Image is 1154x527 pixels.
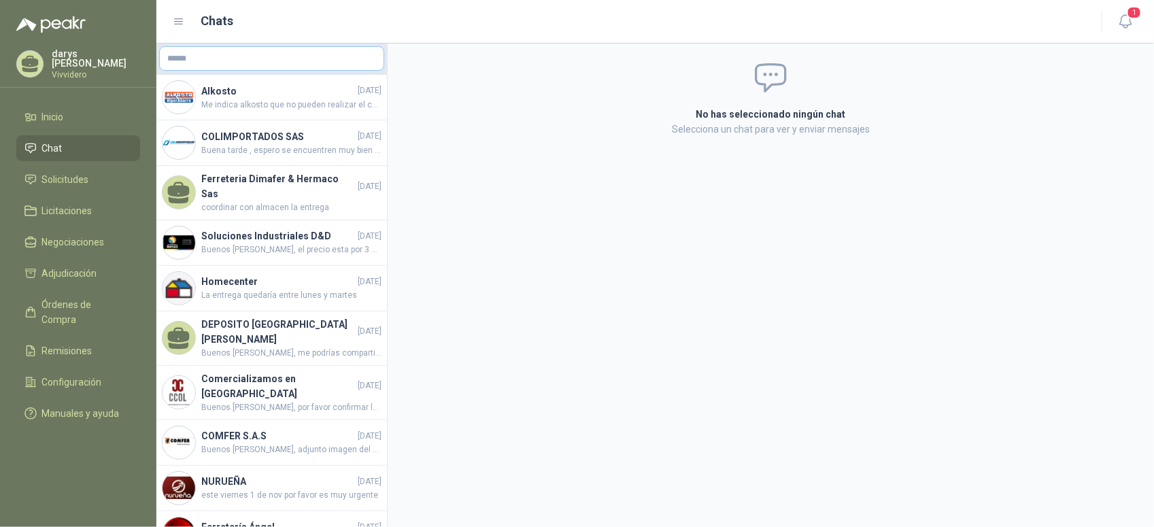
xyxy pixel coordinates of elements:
span: [DATE] [358,325,381,338]
span: Inicio [42,109,64,124]
a: Ferreteria Dimafer & Hermaco Sas[DATE]coordinar con almacen la entrega [156,166,387,220]
a: Inicio [16,104,140,130]
span: [DATE] [358,130,381,143]
span: Buena tarde , espero se encuentren muy bien , el motivo por el cual le escribo es para informarle... [201,144,381,157]
img: Company Logo [163,472,195,505]
span: [DATE] [358,475,381,488]
h1: Chats [201,12,234,31]
span: La entrega quedaría entre lunes y martes [201,289,381,302]
a: Company LogoCOLIMPORTADOS SAS[DATE]Buena tarde , espero se encuentren muy bien , el motivo por el... [156,120,387,166]
span: Órdenes de Compra [42,297,127,327]
span: Solicitudes [42,172,89,187]
span: [DATE] [358,230,381,243]
h4: COLIMPORTADOS SAS [201,129,355,144]
h4: Ferreteria Dimafer & Hermaco Sas [201,171,355,201]
h2: No has seleccionado ningún chat [534,107,1008,122]
img: Company Logo [163,426,195,459]
span: 1 [1127,6,1142,19]
span: [DATE] [358,275,381,288]
p: Selecciona un chat para ver y enviar mensajes [534,122,1008,137]
span: Negociaciones [42,235,105,250]
a: Company LogoSoluciones Industriales D&D[DATE]Buenos [PERSON_NAME], el precio esta por 3 metros.. [156,220,387,266]
span: [DATE] [358,379,381,392]
p: Vivvidero [52,71,140,79]
img: Company Logo [163,376,195,409]
img: Logo peakr [16,16,86,33]
span: Buenos [PERSON_NAME], por favor confirmar la referencia adjudicada. Es la de la imagen adjunta. [201,401,381,414]
span: Buenos [PERSON_NAME], el precio esta por 3 metros.. [201,243,381,256]
a: Company LogoAlkosto[DATE]Me indica alkosto que no pueden realizar el cambio para entregar el sába... [156,75,387,120]
a: Chat [16,135,140,161]
a: Company LogoCOMFER S.A.S[DATE]Buenos [PERSON_NAME], adjunto imagen del producto. [156,420,387,466]
h4: NURUEÑA [201,474,355,489]
a: Adjudicación [16,260,140,286]
a: DEPOSITO [GEOGRAPHIC_DATA][PERSON_NAME][DATE]Buenos [PERSON_NAME], me podrías compartir el contac... [156,311,387,366]
h4: Homecenter [201,274,355,289]
h4: Comercializamos en [GEOGRAPHIC_DATA] [201,371,355,401]
h4: Soluciones Industriales D&D [201,228,355,243]
h4: COMFER S.A.S [201,428,355,443]
a: Negociaciones [16,229,140,255]
a: Company LogoNURUEÑA[DATE]este viernes 1 de nov por favor es muy urgente [156,466,387,511]
img: Company Logo [163,81,195,114]
span: Configuración [42,375,102,390]
h4: Alkosto [201,84,355,99]
p: darys [PERSON_NAME] [52,49,140,68]
span: [DATE] [358,430,381,443]
a: Remisiones [16,338,140,364]
span: Remisiones [42,343,92,358]
a: Company LogoComercializamos en [GEOGRAPHIC_DATA][DATE]Buenos [PERSON_NAME], por favor confirmar l... [156,366,387,420]
span: coordinar con almacen la entrega [201,201,381,214]
img: Company Logo [163,272,195,305]
h4: DEPOSITO [GEOGRAPHIC_DATA][PERSON_NAME] [201,317,355,347]
span: [DATE] [358,180,381,193]
span: Chat [42,141,63,156]
a: Configuración [16,369,140,395]
span: Licitaciones [42,203,92,218]
span: este viernes 1 de nov por favor es muy urgente [201,489,381,502]
img: Company Logo [163,226,195,259]
a: Manuales y ayuda [16,401,140,426]
span: Manuales y ayuda [42,406,120,421]
span: Buenos [PERSON_NAME], adjunto imagen del producto. [201,443,381,456]
a: Solicitudes [16,167,140,192]
a: Company LogoHomecenter[DATE]La entrega quedaría entre lunes y martes [156,266,387,311]
button: 1 [1113,10,1138,34]
img: Company Logo [163,126,195,159]
span: [DATE] [358,84,381,97]
span: Me indica alkosto que no pueden realizar el cambio para entregar el sábado, lo tienen para entreg... [201,99,381,112]
span: Buenos [PERSON_NAME], me podrías compartir el contacto de la persona de [PERSON_NAME] para coordi... [201,347,381,360]
a: Licitaciones [16,198,140,224]
a: Órdenes de Compra [16,292,140,333]
span: Adjudicación [42,266,97,281]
